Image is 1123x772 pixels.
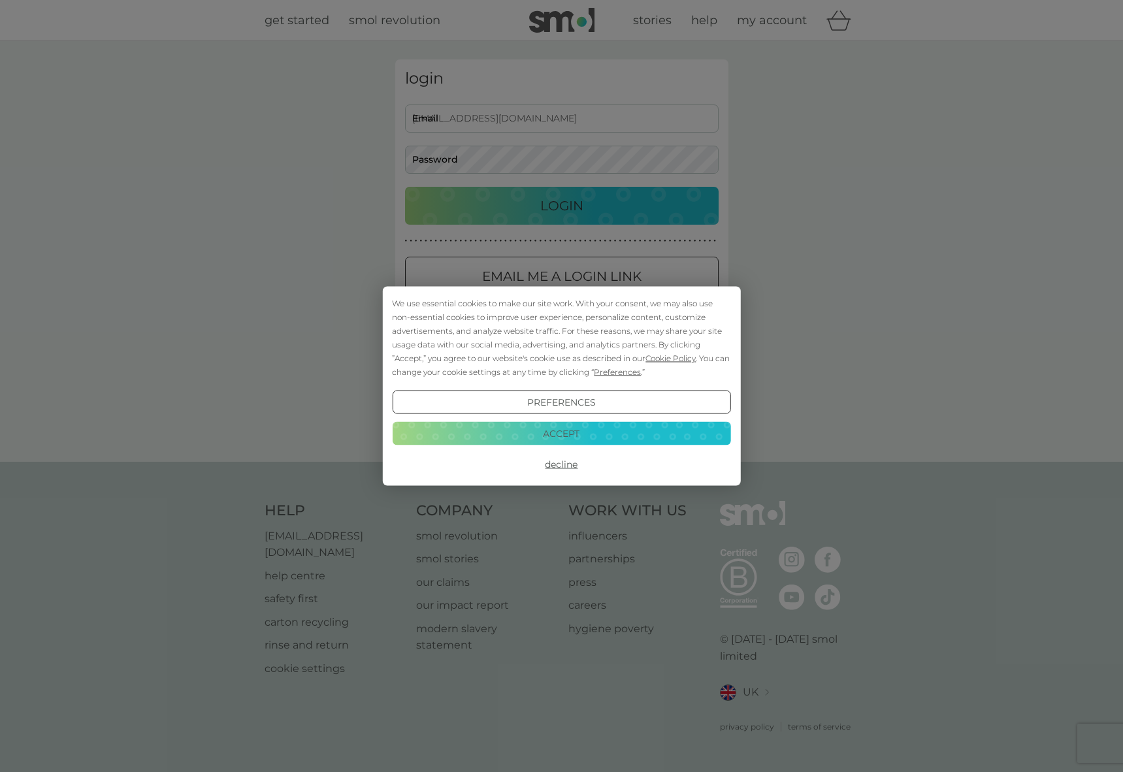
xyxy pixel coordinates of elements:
[382,287,740,486] div: Cookie Consent Prompt
[392,297,730,379] div: We use essential cookies to make our site work. With your consent, we may also use non-essential ...
[594,367,641,377] span: Preferences
[392,421,730,445] button: Accept
[645,353,696,363] span: Cookie Policy
[392,453,730,476] button: Decline
[392,391,730,414] button: Preferences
